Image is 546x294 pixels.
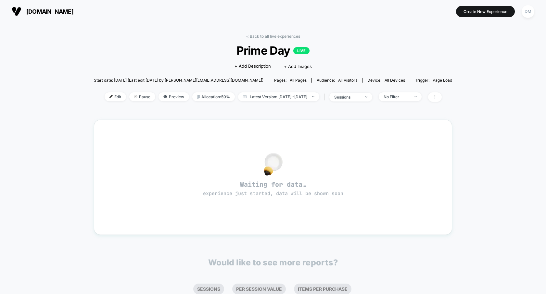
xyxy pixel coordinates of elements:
[203,190,343,197] span: experience just started, data will be shown soon
[317,78,357,83] div: Audience:
[197,95,200,99] img: rebalance
[384,94,410,99] div: No Filter
[415,78,452,83] div: Trigger:
[105,92,126,101] span: Edit
[274,78,307,83] div: Pages:
[106,180,441,197] span: Waiting for data…
[134,95,137,98] img: end
[94,78,263,83] span: Start date: [DATE] (Last edit [DATE] by [PERSON_NAME][EMAIL_ADDRESS][DOMAIN_NAME])
[414,96,417,97] img: end
[243,95,247,98] img: calendar
[522,5,534,18] div: DM
[293,47,310,54] p: LIVE
[362,78,410,83] span: Device:
[264,153,283,176] img: no_data
[159,92,189,101] span: Preview
[433,78,452,83] span: Page Load
[192,92,235,101] span: Allocation: 50%
[520,5,536,18] button: DM
[129,92,155,101] span: Pause
[112,44,434,57] span: Prime Day
[385,78,405,83] span: all devices
[10,6,75,17] button: [DOMAIN_NAME]
[26,8,73,15] span: [DOMAIN_NAME]
[323,92,329,102] span: |
[238,92,319,101] span: Latest Version: [DATE] - [DATE]
[208,258,338,267] p: Would like to see more reports?
[109,95,113,98] img: edit
[12,7,21,16] img: Visually logo
[246,34,300,39] a: < Back to all live experiences
[284,64,312,69] span: + Add Images
[334,95,360,100] div: sessions
[290,78,307,83] span: all pages
[338,78,357,83] span: All Visitors
[365,96,367,98] img: end
[235,63,271,70] span: + Add Description
[312,96,314,97] img: end
[456,6,515,17] button: Create New Experience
